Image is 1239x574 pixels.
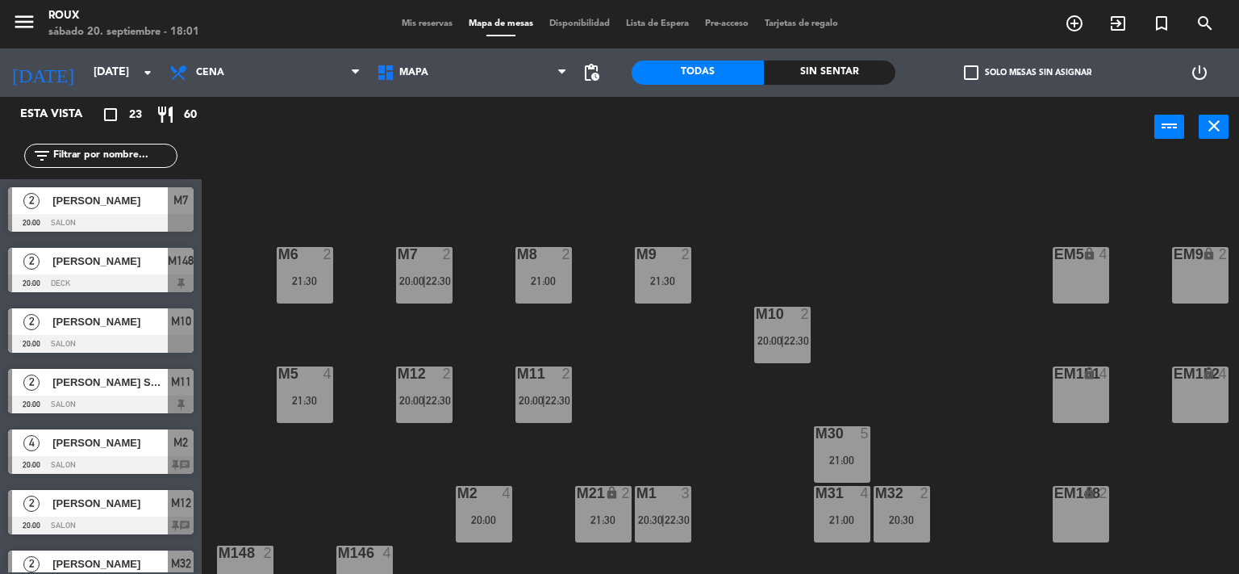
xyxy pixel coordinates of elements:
[32,146,52,165] i: filter_list
[12,10,36,34] i: menu
[1152,14,1171,33] i: turned_in_not
[48,24,199,40] div: sábado 20. septiembre - 18:01
[426,394,451,407] span: 22:30
[517,247,518,262] div: M8
[1083,486,1096,500] i: lock
[173,191,188,210] span: M7
[383,546,393,560] div: 4
[23,435,40,451] span: 4
[757,334,782,347] span: 20:00
[171,312,191,331] span: M10
[12,10,36,40] button: menu
[622,486,632,501] div: 2
[1199,115,1229,139] button: close
[515,275,572,287] div: 21:00
[423,274,426,287] span: |
[1083,247,1096,261] i: lock
[920,486,930,501] div: 2
[756,307,757,321] div: M10
[1190,63,1209,82] i: power_settings_new
[426,274,451,287] span: 22:30
[1202,367,1216,380] i: lock
[264,546,273,560] div: 2
[784,334,809,347] span: 22:30
[278,367,279,381] div: M5
[582,63,601,82] span: pending_actions
[277,275,333,287] div: 21:30
[323,367,333,381] div: 4
[1154,115,1184,139] button: power_input
[697,19,757,28] span: Pre-acceso
[861,486,870,501] div: 4
[456,514,512,526] div: 20:00
[861,426,870,441] div: 5
[278,247,279,262] div: M6
[545,394,570,407] span: 22:30
[52,192,168,209] span: [PERSON_NAME]
[1099,247,1109,262] div: 4
[875,486,876,501] div: M32
[23,556,40,572] span: 2
[632,61,764,85] div: Todas
[398,367,398,381] div: M12
[323,247,333,262] div: 2
[48,8,199,24] div: Roux
[52,313,168,330] span: [PERSON_NAME]
[1108,14,1128,33] i: exit_to_app
[682,486,691,501] div: 3
[665,513,690,526] span: 22:30
[575,514,632,526] div: 21:30
[661,513,665,526] span: |
[503,486,512,501] div: 4
[519,394,544,407] span: 20:00
[461,19,541,28] span: Mapa de mesas
[184,106,197,124] span: 60
[52,147,177,165] input: Filtrar por nombre...
[964,65,1091,80] label: Solo mesas sin asignar
[443,367,453,381] div: 2
[338,546,339,560] div: M146
[1204,116,1224,136] i: close
[1160,116,1179,136] i: power_input
[23,193,40,209] span: 2
[964,65,978,80] span: check_box_outline_blank
[1054,367,1055,381] div: EM151
[874,514,930,526] div: 20:30
[23,375,40,391] span: 2
[277,395,333,406] div: 21:30
[635,275,691,287] div: 21:30
[682,247,691,262] div: 2
[1174,367,1174,381] div: EM152
[1174,247,1174,262] div: EM9
[562,247,572,262] div: 2
[764,61,896,85] div: Sin sentar
[398,247,398,262] div: M7
[1054,247,1055,262] div: EM5
[52,434,168,451] span: [PERSON_NAME]
[1099,367,1109,381] div: 4
[605,486,619,500] i: lock
[196,67,224,78] span: Cena
[457,486,458,501] div: M2
[618,19,697,28] span: Lista de Espera
[781,334,784,347] span: |
[399,394,424,407] span: 20:00
[52,374,168,391] span: [PERSON_NAME] SOFIATI [PERSON_NAME]
[52,555,168,572] span: [PERSON_NAME]
[171,372,191,392] span: M11
[517,367,518,381] div: M11
[101,105,120,124] i: crop_square
[1195,14,1215,33] i: search
[638,513,663,526] span: 20:30
[801,307,811,321] div: 2
[577,486,578,501] div: M21
[394,19,461,28] span: Mis reservas
[171,554,191,573] span: M32
[1099,486,1109,501] div: 2
[129,106,142,124] span: 23
[814,455,870,466] div: 21:00
[8,105,116,124] div: Esta vista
